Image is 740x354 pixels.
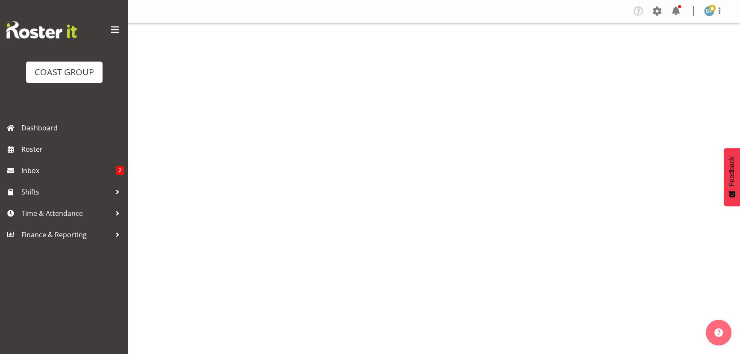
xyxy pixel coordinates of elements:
[724,148,740,206] button: Feedback - Show survey
[21,164,116,177] span: Inbox
[21,228,111,241] span: Finance & Reporting
[728,156,736,186] span: Feedback
[116,166,124,175] span: 2
[714,328,723,337] img: help-xxl-2.png
[6,21,77,38] img: Rosterit website logo
[21,121,124,134] span: Dashboard
[21,143,124,156] span: Roster
[21,186,111,198] span: Shifts
[704,6,714,16] img: david-forte1134.jpg
[21,207,111,220] span: Time & Attendance
[35,66,94,79] div: COAST GROUP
